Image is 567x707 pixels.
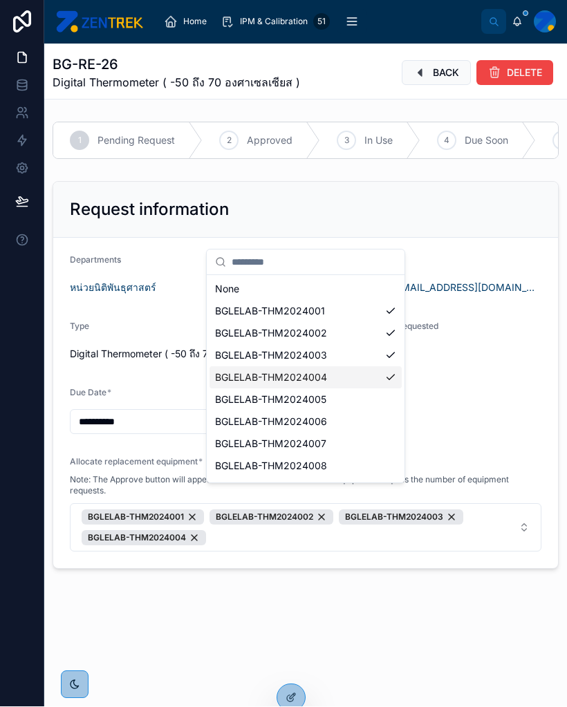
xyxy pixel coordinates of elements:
span: BGLELAB-THM2024009 [215,482,327,496]
span: Due Soon [465,134,508,148]
button: Unselect 29 [82,510,204,525]
div: 51 [313,14,330,30]
button: Select Button [70,504,541,552]
a: Home [160,10,216,35]
span: Pending Request [97,134,175,148]
span: BGLELAB-THM2024005 [215,393,326,407]
a: [DOMAIN_NAME][EMAIL_ADDRESS][DOMAIN_NAME] [311,281,541,295]
span: Departments [70,255,121,265]
span: BGLELAB-THM2024001 [88,512,184,523]
button: BACK [402,61,471,86]
button: Unselect 7 [82,531,206,546]
span: 2 [227,135,232,147]
button: Unselect 41 [210,510,333,525]
span: BGLELAB-THM2024002 [215,327,327,341]
a: หน่วยนิติพันธุศาสตร์ [70,281,156,295]
span: BGLELAB-THM2024001 [215,305,325,319]
button: DELETE [476,61,553,86]
span: Note: The Approve button will appear when the number of allocated equipments equals the number of... [70,475,541,497]
span: 3 [344,135,349,147]
img: App logo [55,11,143,33]
span: BGLELAB-THM2024003 [215,349,327,363]
span: BGLELAB-THM2024002 [216,512,313,523]
span: Home [183,17,207,28]
span: 5 [311,348,541,361]
div: scrollable content [154,7,481,37]
span: Digital Thermometer ( -50 ถึง 70 องศาเซลเซียส ) [53,75,300,91]
span: Allocate replacement equipment [70,457,198,467]
span: BACK [433,66,459,80]
div: None [210,279,402,301]
h2: Request information [70,199,229,221]
span: Digital Thermometer ( -50 ถึง 70 องศาเซลเซียส ) [70,348,284,361]
span: BGLELAB-THM2024003 [345,512,443,523]
span: BGLELAB-THM2024008 [215,460,327,473]
span: BGLELAB-THM2024004 [215,371,327,385]
span: 4 [444,135,449,147]
div: Suggestions [207,276,405,483]
span: IPM & Calibration [240,17,308,28]
span: Approved [247,134,292,148]
span: BGLELAB-THM2024004 [88,533,186,544]
span: In Use [364,134,393,148]
span: BGLELAB-THM2024007 [215,437,326,451]
button: Unselect 77 [339,510,463,525]
span: BGLELAB-THM2024006 [215,415,327,429]
a: IPM & Calibration51 [216,10,334,35]
span: Due Date [70,388,106,398]
span: 1 [78,135,82,147]
span: DELETE [507,66,542,80]
h1: BG-RE-26 [53,55,300,75]
span: Type [70,321,89,332]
